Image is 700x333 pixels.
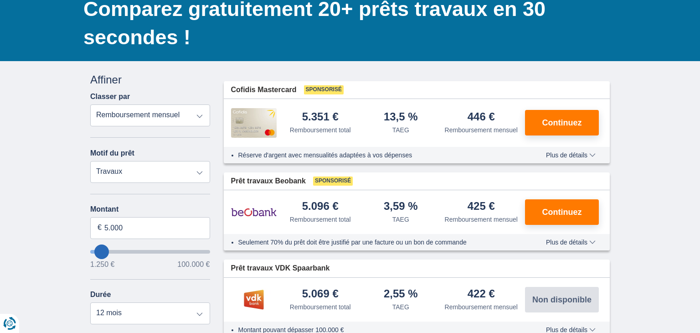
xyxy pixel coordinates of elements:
div: TAEG [392,125,409,135]
span: Prêt travaux Beobank [231,176,306,187]
label: Motif du prêt [90,149,134,157]
span: Plus de détails [546,327,596,333]
div: 2,55 % [384,288,418,301]
div: 446 € [468,111,495,124]
span: Sponsorisé [313,177,353,186]
label: Montant [90,205,210,213]
span: Continuez [542,119,582,127]
input: wantToBorrow [90,250,210,254]
div: TAEG [392,215,409,224]
li: Seulement 70% du prêt doit être justifié par une facture ou un bon de commande [238,238,520,247]
button: Continuez [525,110,599,135]
span: 1.250 € [90,261,114,268]
span: Plus de détails [546,152,596,158]
span: Continuez [542,208,582,216]
button: Plus de détails [539,151,602,159]
span: € [98,223,102,233]
div: Remboursement mensuel [445,302,518,312]
img: pret personnel Cofidis CC [231,108,277,137]
span: Non disponible [532,296,592,304]
div: 13,5 % [384,111,418,124]
div: Remboursement mensuel [445,215,518,224]
li: Réserve d'argent avec mensualités adaptées à vos dépenses [238,151,520,160]
span: Prêt travaux VDK Spaarbank [231,263,330,274]
button: Non disponible [525,287,599,312]
span: Sponsorisé [304,85,344,94]
button: Plus de détails [539,239,602,246]
div: Remboursement total [290,125,351,135]
div: 425 € [468,201,495,213]
div: Remboursement mensuel [445,125,518,135]
div: Remboursement total [290,215,351,224]
div: 5.096 € [302,201,339,213]
span: Plus de détails [546,239,596,245]
div: 5.069 € [302,288,339,301]
div: 3,59 % [384,201,418,213]
label: Durée [90,291,111,299]
div: 5.351 € [302,111,339,124]
img: pret personnel VDK bank [231,288,277,311]
div: Remboursement total [290,302,351,312]
div: TAEG [392,302,409,312]
span: Cofidis Mastercard [231,85,297,95]
img: pret personnel Beobank [231,201,277,224]
span: 100.000 € [177,261,210,268]
div: 422 € [468,288,495,301]
div: Affiner [90,72,210,88]
label: Classer par [90,93,130,101]
button: Continuez [525,199,599,225]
